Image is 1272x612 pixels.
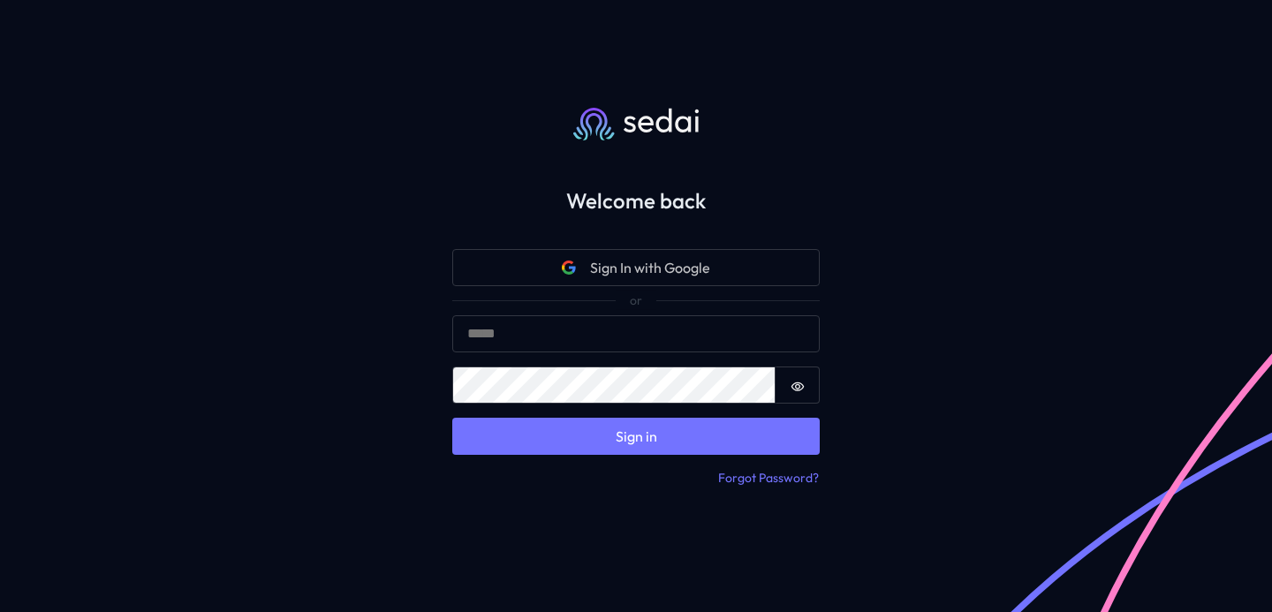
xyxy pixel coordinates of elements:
[452,249,820,286] button: Google iconSign In with Google
[717,469,820,488] button: Forgot Password?
[424,188,848,214] h2: Welcome back
[590,257,710,278] span: Sign In with Google
[562,261,576,275] svg: Google icon
[452,418,820,455] button: Sign in
[776,366,820,404] button: Show password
